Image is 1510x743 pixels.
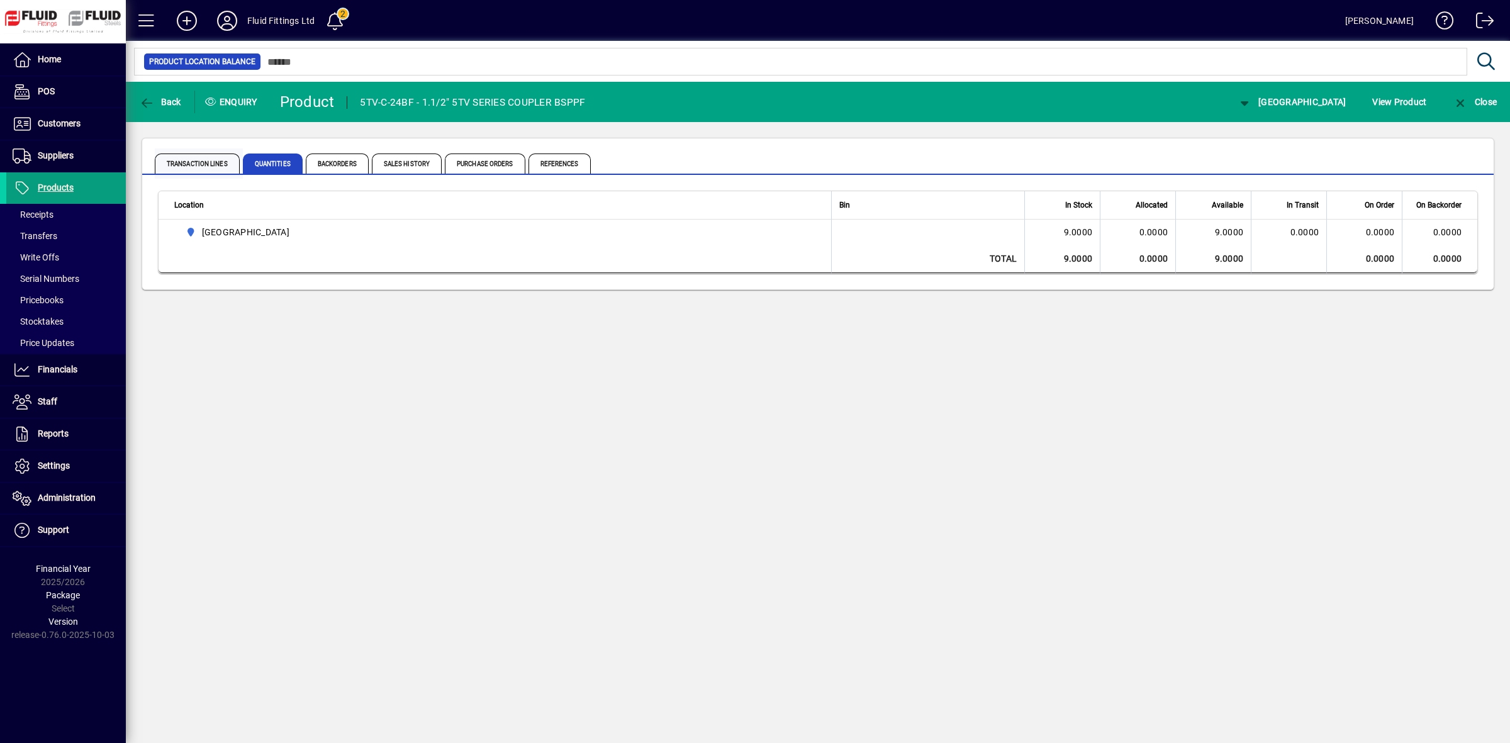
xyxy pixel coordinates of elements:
span: Settings [38,461,70,471]
button: Add [167,9,207,32]
span: Product Location Balance [149,55,255,68]
td: 0.0000 [1402,245,1477,273]
a: Write Offs [6,247,126,268]
a: Suppliers [6,140,126,172]
td: 0.0000 [1402,220,1477,245]
span: Receipts [13,209,53,220]
a: Price Updates [6,332,126,354]
a: Customers [6,108,126,140]
div: [PERSON_NAME] [1345,11,1414,31]
button: View Product [1369,91,1429,113]
a: Transfers [6,225,126,247]
a: Stocktakes [6,311,126,332]
span: Financial Year [36,564,91,574]
span: Available [1212,198,1243,212]
span: On Order [1365,198,1394,212]
div: 5TV-C-24BF - 1.1/2" 5TV SERIES COUPLER BSPPF [360,92,585,113]
span: In Transit [1287,198,1319,212]
span: Location [174,198,204,212]
span: Home [38,54,61,64]
span: Purchase Orders [445,154,525,174]
span: 0.0000 [1139,227,1168,237]
a: Pricebooks [6,289,126,311]
div: Product [280,92,335,112]
a: Staff [6,386,126,418]
span: Serial Numbers [13,274,79,284]
app-page-header-button: Change Location [1224,91,1360,113]
span: 0.0000 [1290,227,1319,237]
button: Back [136,91,184,113]
button: Close [1450,91,1500,113]
span: Allocated [1136,198,1168,212]
span: On Backorder [1416,198,1462,212]
span: Suppliers [38,150,74,160]
td: 0.0000 [1326,245,1402,273]
a: Logout [1467,3,1494,43]
span: Pricebooks [13,295,64,305]
span: Back [139,97,181,107]
a: Settings [6,450,126,482]
span: Transaction Lines [155,154,240,174]
a: Administration [6,483,126,514]
td: Total [831,245,1024,273]
span: 0.0000 [1366,226,1395,238]
a: POS [6,76,126,108]
span: Write Offs [13,252,59,262]
span: Price Updates [13,338,74,348]
span: Transfers [13,231,57,241]
div: Enquiry [195,92,271,112]
td: 9.0000 [1175,245,1251,273]
td: 9.0000 [1175,220,1251,245]
a: Financials [6,354,126,386]
a: Support [6,515,126,546]
a: Serial Numbers [6,268,126,289]
span: Bin [839,198,850,212]
span: Quantities [243,154,303,174]
button: [GEOGRAPHIC_DATA] [1234,91,1350,113]
span: Stocktakes [13,316,64,327]
span: POS [38,86,55,96]
span: Backorders [306,154,369,174]
span: Sales History [372,154,442,174]
app-page-header-button: Close enquiry [1440,91,1510,113]
td: 9.0000 [1024,220,1100,245]
button: Profile [207,9,247,32]
span: Staff [38,396,57,406]
span: Version [48,617,78,627]
div: Fluid Fittings Ltd [247,11,315,31]
span: References [528,154,591,174]
span: Products [38,182,74,193]
td: 9.0000 [1024,245,1100,273]
span: Package [46,590,80,600]
span: Administration [38,493,96,503]
span: In Stock [1065,198,1092,212]
span: [GEOGRAPHIC_DATA] [1237,97,1346,107]
a: Receipts [6,204,126,225]
app-page-header-button: Back [126,91,195,113]
span: Close [1453,97,1497,107]
a: Reports [6,418,126,450]
span: View Product [1372,92,1426,112]
span: Support [38,525,69,535]
span: Reports [38,428,69,439]
span: Customers [38,118,81,128]
span: Financials [38,364,77,374]
a: Home [6,44,126,75]
span: [GEOGRAPHIC_DATA] [202,226,289,238]
a: Knowledge Base [1426,3,1454,43]
td: 0.0000 [1100,245,1175,273]
span: AUCKLAND [181,225,817,240]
